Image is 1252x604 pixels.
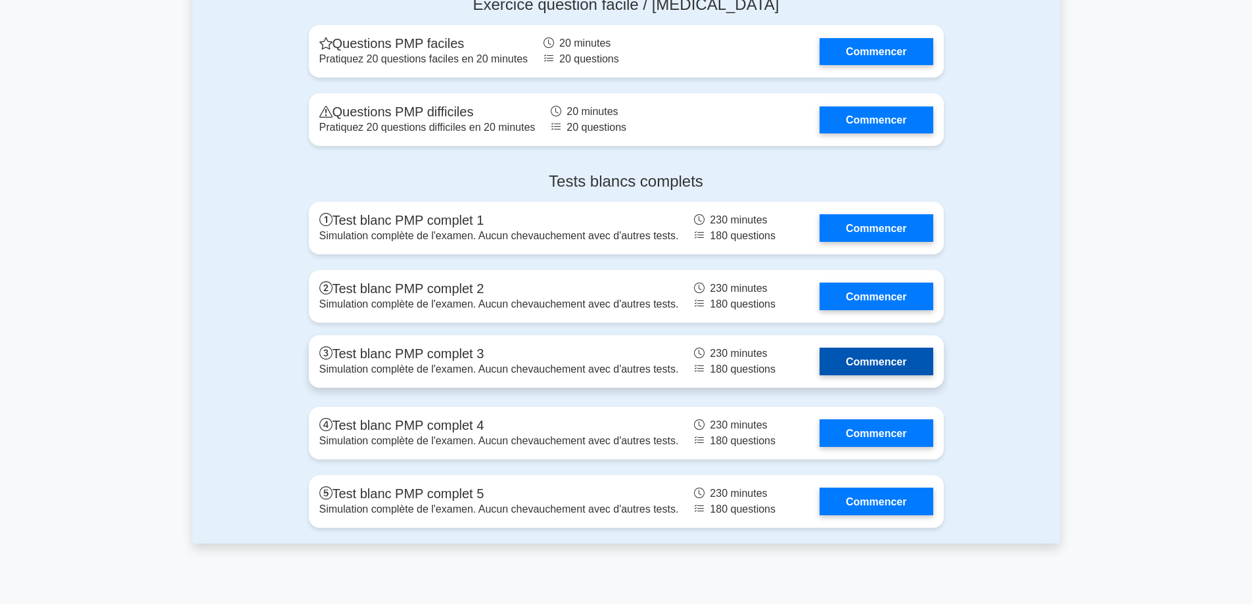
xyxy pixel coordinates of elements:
a: Commencer [820,348,933,375]
a: Commencer [820,488,933,515]
a: Commencer [820,419,933,446]
a: Commencer [820,106,933,133]
a: Commencer [820,283,933,310]
font: Tests blancs complets [549,172,703,190]
a: Commencer [820,214,933,241]
a: Commencer [820,38,933,65]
